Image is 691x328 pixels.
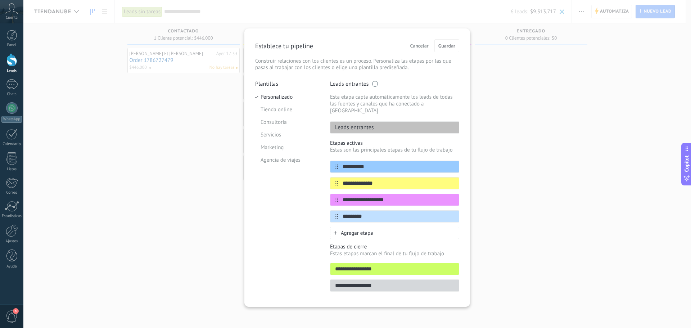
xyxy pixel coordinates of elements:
[1,214,22,219] div: Estadísticas
[683,155,690,172] span: Copilot
[330,80,369,87] p: Leads entrantes
[1,142,22,147] div: Calendario
[255,129,319,141] li: Servicios
[1,69,22,73] div: Leads
[330,140,459,147] p: Etapas activas
[1,167,22,172] div: Listas
[330,147,459,153] p: Estas son las principales etapas de tu flujo de trabajo
[410,43,429,48] span: Cancelar
[255,116,319,129] li: Consultoria
[255,42,313,50] p: Establece tu pipeline
[438,43,455,48] span: Guardar
[341,230,373,237] span: Agregar etapa
[1,116,22,123] div: WhatsApp
[255,154,319,166] li: Agencia de viajes
[434,39,459,52] button: Guardar
[407,40,432,51] button: Cancelar
[330,124,374,131] p: Leads entrantes
[255,80,319,87] p: Plantillas
[1,43,22,48] div: Panel
[330,94,459,114] p: Esta etapa capta automáticamente los leads de todas las fuentes y canales que ha conectado a [GEO...
[330,250,459,257] p: Estas etapas marcan el final de tu flujo de trabajo
[1,239,22,244] div: Ajustes
[330,243,459,250] p: Etapas de cierre
[6,15,18,20] span: Cuenta
[1,264,22,269] div: Ayuda
[255,103,319,116] li: Tienda online
[255,58,459,71] p: Construir relaciones con los clientes es un proceso. Personaliza las etapas por las que pasas al ...
[13,308,19,314] span: 4
[255,91,319,103] li: Personalizado
[255,141,319,154] li: Marketing
[1,92,22,96] div: Chats
[1,190,22,195] div: Correo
